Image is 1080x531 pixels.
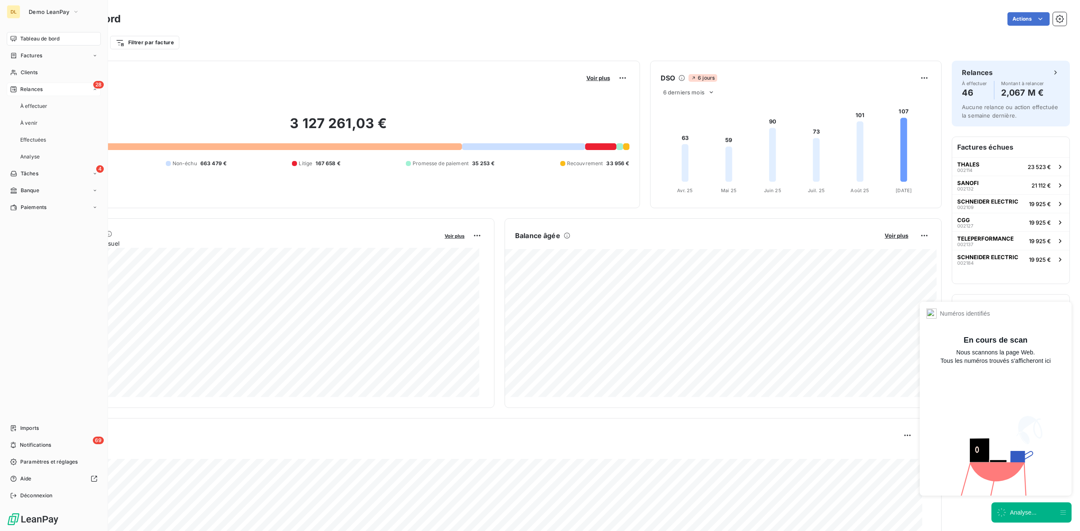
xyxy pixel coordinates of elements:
[21,52,42,59] span: Factures
[1031,182,1051,189] span: 21 112 €
[173,160,197,167] span: Non-échu
[445,233,464,239] span: Voir plus
[316,160,340,167] span: 167 658 €
[586,75,610,81] span: Voir plus
[1001,86,1044,99] h4: 2,067 M €
[957,161,980,168] span: THALES
[21,69,38,76] span: Clients
[688,74,717,82] span: 6 jours
[952,231,1069,250] button: TELEPERFORMANCE00213719 925 €
[952,250,1069,268] button: SCHNEIDER ELECTRIC00218419 925 €
[200,160,227,167] span: 663 479 €
[567,160,603,167] span: Recouvrement
[299,160,312,167] span: Litige
[957,186,974,191] span: 002132
[48,115,629,140] h2: 3 127 261,03 €
[1029,238,1051,244] span: 19 925 €
[952,157,1069,176] button: THALES00211423 523 €
[21,187,39,194] span: Banque
[957,242,973,247] span: 002137
[93,81,104,88] span: 28
[1007,12,1050,26] button: Actions
[957,217,970,223] span: CGG
[957,198,1018,205] span: SCHNEIDER ELECTRIC
[663,89,705,96] span: 6 derniers mois
[21,170,38,177] span: Tâches
[29,8,69,15] span: Demo LeanPay
[957,254,1018,260] span: SCHNEIDER ELECTRIC
[442,232,467,239] button: Voir plus
[110,36,179,49] button: Filtrer par facture
[952,137,1069,157] h6: Factures échues
[885,232,908,239] span: Voir plus
[7,5,20,19] div: DL
[952,295,1069,315] h6: Principaux débiteurs
[962,81,987,86] span: À effectuer
[20,492,53,499] span: Déconnexion
[472,160,494,167] span: 35 253 €
[20,136,46,144] span: Effectuées
[952,176,1069,194] button: SANOFI00213221 112 €
[20,441,51,449] span: Notifications
[20,35,59,43] span: Tableau de bord
[1001,81,1044,86] span: Montant à relancer
[20,424,39,432] span: Imports
[20,458,78,466] span: Paramètres et réglages
[96,165,104,173] span: 4
[962,67,993,78] h6: Relances
[957,235,1014,242] span: TELEPERFORMANCE
[952,194,1069,213] button: SCHNEIDER ELECTRIC00210919 925 €
[20,102,48,110] span: À effectuer
[957,180,979,186] span: SANOFI
[850,188,869,193] tspan: Août 25
[764,188,781,193] tspan: Juin 25
[20,153,40,161] span: Analyse
[48,239,439,248] span: Chiffre d'affaires mensuel
[721,188,737,193] tspan: Mai 25
[20,86,43,93] span: Relances
[952,213,1069,231] button: CGG00212719 925 €
[1029,219,1051,226] span: 19 925 €
[957,260,974,265] span: 002184
[20,119,38,127] span: À venir
[413,160,469,167] span: Promesse de paiement
[93,437,104,444] span: 69
[896,188,912,193] tspan: [DATE]
[962,86,987,99] h4: 46
[606,160,629,167] span: 33 956 €
[677,188,693,193] tspan: Avr. 25
[1029,256,1051,263] span: 19 925 €
[7,472,101,485] a: Aide
[882,232,911,239] button: Voir plus
[1029,201,1051,207] span: 19 925 €
[21,204,46,211] span: Paiements
[962,104,1058,119] span: Aucune relance ou action effectuée la semaine dernière.
[584,74,613,82] button: Voir plus
[20,475,32,483] span: Aide
[957,223,973,228] span: 002127
[7,512,59,526] img: Logo LeanPay
[515,231,560,241] h6: Balance âgée
[957,168,972,173] span: 002114
[957,205,974,210] span: 002109
[807,188,824,193] tspan: Juil. 25
[1028,164,1051,170] span: 23 523 €
[661,73,675,83] h6: DSO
